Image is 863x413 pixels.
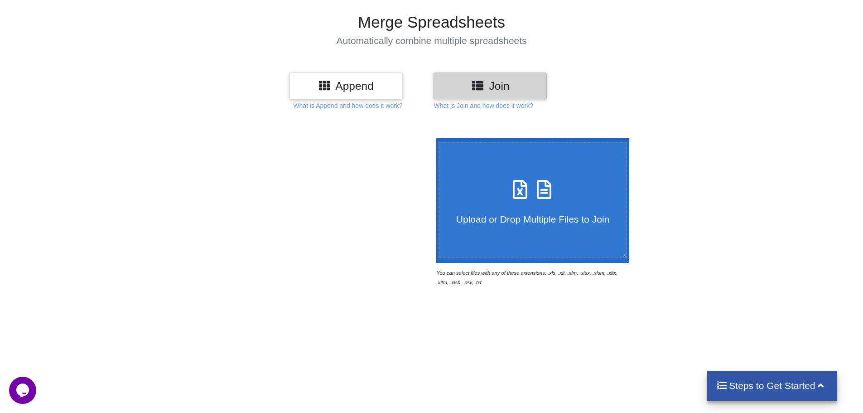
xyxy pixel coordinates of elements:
h4: Steps to Get Started [716,380,828,391]
h3: Join [440,79,540,92]
h3: Append [296,79,396,92]
i: You can select files with any of these extensions: .xls, .xlt, .xlm, .xlsx, .xlsm, .xltx, .xltm, ... [436,270,617,285]
p: What is Append and how does it work? [293,101,402,110]
span: Upload or Drop Multiple Files to Join [456,214,609,224]
iframe: chat widget [9,377,38,404]
p: What is Join and how does it work? [434,101,533,110]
